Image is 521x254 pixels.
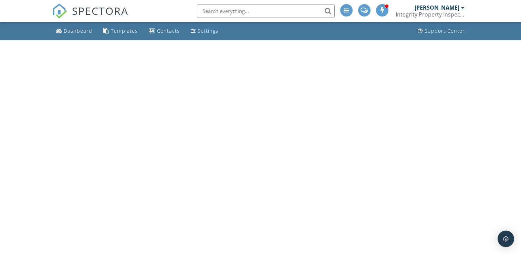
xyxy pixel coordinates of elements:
[101,25,140,38] a: Templates
[52,3,67,19] img: The Best Home Inspection Software - Spectora
[425,28,465,34] div: Support Center
[197,4,335,18] input: Search everything...
[64,28,92,34] div: Dashboard
[415,25,468,38] a: Support Center
[157,28,180,34] div: Contacts
[198,28,218,34] div: Settings
[415,4,459,11] div: [PERSON_NAME]
[498,231,514,247] div: Open Intercom Messenger
[53,25,95,38] a: Dashboard
[396,11,465,18] div: Integrity Property Inspections
[52,9,128,24] a: SPECTORA
[146,25,183,38] a: Contacts
[72,3,128,18] span: SPECTORA
[111,28,138,34] div: Templates
[188,25,221,38] a: Settings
